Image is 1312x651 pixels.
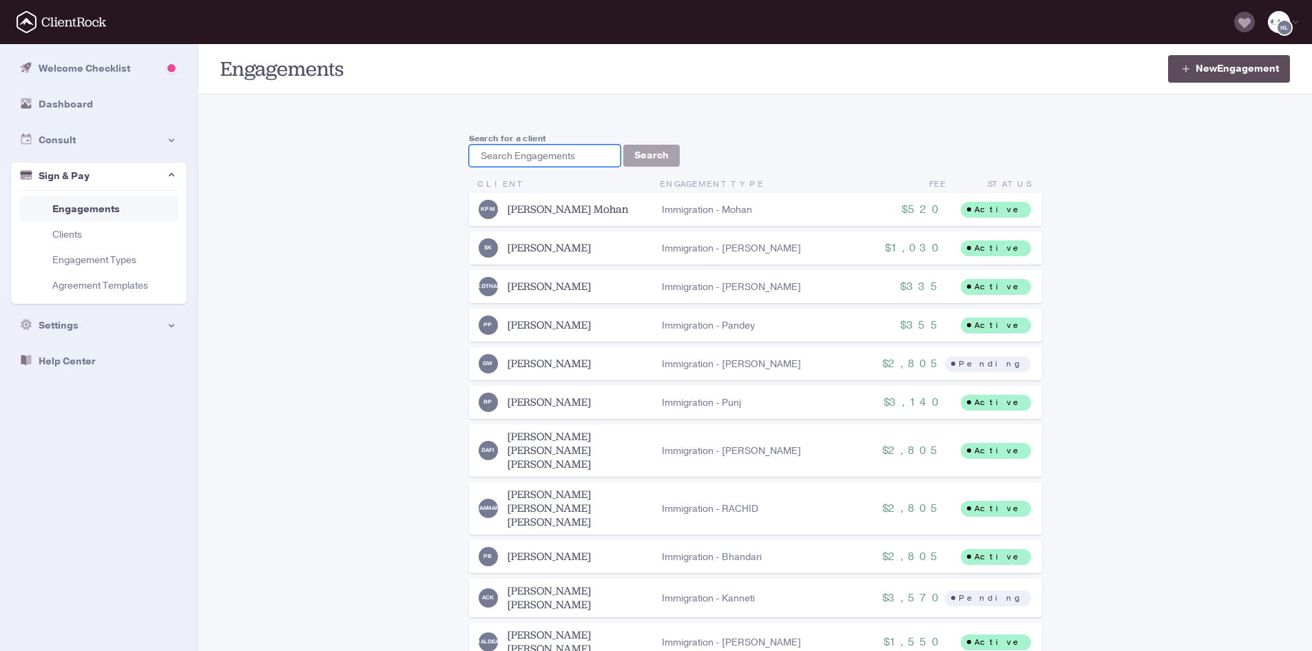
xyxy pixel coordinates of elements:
[660,178,731,190] span: Engagement
[884,397,943,408] div: $3,140
[1217,55,1279,83] span: Engagement
[19,132,76,149] div: Consult
[479,499,498,518] img: MARIA LUIZA AMARAL RACHID
[900,320,942,331] div: $355
[220,56,756,82] h1: Engagements
[479,354,498,373] img: Gengrui Wei
[19,353,96,370] div: Help Center
[19,247,178,273] a: Engagement Types
[662,203,752,217] div: Immigration - Mohan
[508,430,662,471] a: [PERSON_NAME] [PERSON_NAME] [PERSON_NAME]
[508,395,591,409] a: [PERSON_NAME]
[479,441,498,460] img: David Alexandre Ferreira Ivo
[975,320,1025,331] div: Active
[975,504,1025,514] div: Active
[19,222,178,247] a: Clients
[19,168,90,185] div: Sign & Pay
[975,552,1025,562] div: Active
[19,196,178,222] a: Engagements
[19,96,93,113] div: Dashboard
[1268,11,1301,33] div: NLNikayla Lovett
[959,593,1025,603] div: Pending
[975,446,1025,456] div: Active
[508,357,591,371] a: [PERSON_NAME]
[851,178,946,190] div: Fee
[469,178,660,190] div: Client
[479,393,498,412] img: Rajesh Punj
[902,204,942,215] div: $520
[508,318,591,332] a: [PERSON_NAME]
[882,551,943,562] div: $2,805
[662,318,755,333] div: Immigration - Pandey
[946,178,1042,190] div: Status
[975,243,1025,254] div: Active
[479,200,498,219] img: Kamal Ponday Mohan
[479,277,498,296] img: Harshilkumar KOTHARI
[19,273,178,298] a: Agreement Templates
[975,637,1025,648] div: Active
[508,280,591,293] a: [PERSON_NAME]
[19,190,178,304] ul: Portal Menu
[882,358,943,369] div: $2,805
[469,145,621,167] input: Search Engagements
[508,488,662,529] a: [PERSON_NAME] [PERSON_NAME] [PERSON_NAME]
[882,592,943,603] div: $3,570
[662,357,801,371] div: Immigration - [PERSON_NAME]
[479,547,498,566] img: Pranav Bhandari
[959,359,1025,369] div: Pending
[662,444,801,458] div: Immigration - [PERSON_NAME]
[885,242,943,254] div: $1,030
[884,637,943,648] div: $1,550
[1278,21,1291,34] img: Nikayla Lovett
[479,316,498,335] img: Pratibha Pandey
[479,238,498,258] img: Sundeep Kovuru
[662,395,741,410] div: Immigration - Punj
[508,241,591,255] a: [PERSON_NAME]
[479,588,498,608] img: Abhinay Chowdary Kanneti
[662,280,801,294] div: Immigration - [PERSON_NAME]
[660,178,851,190] div: Type
[19,318,79,334] div: Settings
[1268,17,1290,27] img: bal_logo-9-3-2018-normal.png
[508,203,628,216] a: [PERSON_NAME] Mohan
[975,397,1025,408] div: Active
[623,145,680,167] button: Search
[19,61,130,77] div: Welcome Checklist
[662,635,801,650] div: Immigration - [PERSON_NAME]
[508,584,662,612] a: [PERSON_NAME] [PERSON_NAME]
[662,591,755,606] div: Immigration - Kanneti
[1168,55,1290,83] a: NewEngagement
[662,241,801,256] div: Immigration - [PERSON_NAME]
[662,550,762,564] div: Immigration - Bhandari
[882,445,943,456] div: $2,805
[882,503,943,514] div: $2,805
[975,205,1025,215] div: Active
[508,550,591,564] a: [PERSON_NAME]
[975,282,1025,292] div: Active
[662,502,758,516] div: Immigration - RACHID
[469,132,621,145] label: Search for a client
[900,281,942,292] div: $335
